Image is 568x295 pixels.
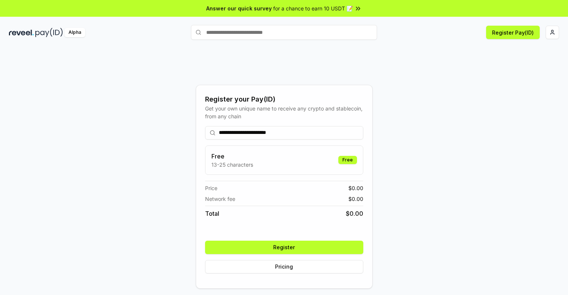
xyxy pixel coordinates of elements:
[9,28,34,37] img: reveel_dark
[205,105,363,120] div: Get your own unique name to receive any crypto and stablecoin, from any chain
[206,4,272,12] span: Answer our quick survey
[348,184,363,192] span: $ 0.00
[35,28,63,37] img: pay_id
[64,28,85,37] div: Alpha
[205,260,363,273] button: Pricing
[205,94,363,105] div: Register your Pay(ID)
[486,26,540,39] button: Register Pay(ID)
[346,209,363,218] span: $ 0.00
[211,152,253,161] h3: Free
[273,4,353,12] span: for a chance to earn 10 USDT 📝
[338,156,357,164] div: Free
[205,241,363,254] button: Register
[348,195,363,203] span: $ 0.00
[211,161,253,169] p: 13-25 characters
[205,195,235,203] span: Network fee
[205,184,217,192] span: Price
[205,209,219,218] span: Total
